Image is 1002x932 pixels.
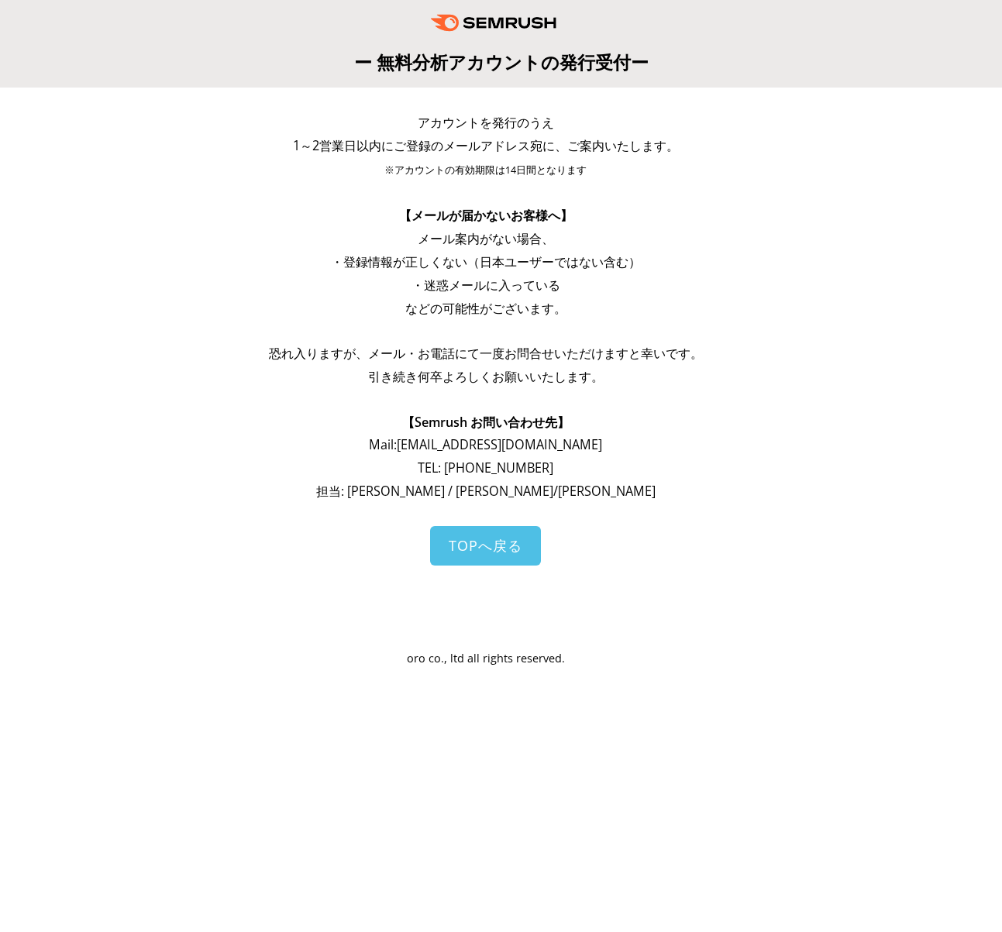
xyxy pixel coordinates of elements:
span: 【メールが届かないお客様へ】 [399,207,573,224]
a: TOPへ戻る [430,526,541,566]
span: ・登録情報が正しくない（日本ユーザーではない含む） [331,253,641,270]
span: TOPへ戻る [449,536,522,555]
span: 担当: [PERSON_NAME] / [PERSON_NAME]/[PERSON_NAME] [316,483,656,500]
span: 引き続き何卒よろしくお願いいたします。 [368,368,604,385]
span: ー 無料分析アカウントの発行受付ー [354,50,649,74]
span: 【Semrush お問い合わせ先】 [402,414,570,431]
span: ※アカウントの有効期限は14日間となります [384,163,587,177]
span: ・迷惑メールに入っている [411,277,560,294]
span: アカウントを発行のうえ [418,114,554,131]
span: 1～2営業日以内にご登録のメールアドレス宛に、ご案内いたします。 [293,137,679,154]
span: oro co., ltd all rights reserved. [407,651,565,665]
span: Mail: [EMAIL_ADDRESS][DOMAIN_NAME] [369,436,602,453]
span: メール案内がない場合、 [418,230,554,247]
span: TEL: [PHONE_NUMBER] [418,459,553,476]
span: 恐れ入りますが、メール・お電話にて一度お問合せいただけますと幸いです。 [269,345,703,362]
span: などの可能性がございます。 [405,300,566,317]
